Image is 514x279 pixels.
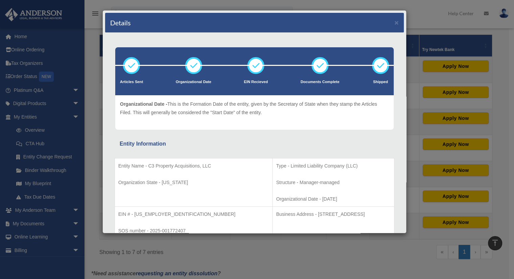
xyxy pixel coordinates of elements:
p: Business Address - [STREET_ADDRESS] [276,210,391,219]
p: Articles Sent [120,79,143,85]
p: This is the Formation Date of the entity, given by the Secretary of State when they stamp the Art... [120,100,389,117]
p: Organizational Date [176,79,211,85]
p: Entity Name - C3 Property Acquisitions, LLC [118,162,269,170]
p: Shipped [372,79,389,85]
p: EIN # - [US_EMPLOYER_IDENTIFICATION_NUMBER] [118,210,269,219]
p: Type - Limited Liability Company (LLC) [276,162,391,170]
p: EIN Recieved [244,79,268,85]
p: SOS number - 2025-001772407 [118,227,269,235]
p: Structure - Manager-managed [276,178,391,187]
button: × [394,19,399,26]
div: Entity Information [120,139,389,149]
p: Organizational Date - [DATE] [276,195,391,203]
p: Organization State - [US_STATE] [118,178,269,187]
span: Organizational Date - [120,101,167,107]
p: Documents Complete [300,79,339,85]
h4: Details [110,18,131,27]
